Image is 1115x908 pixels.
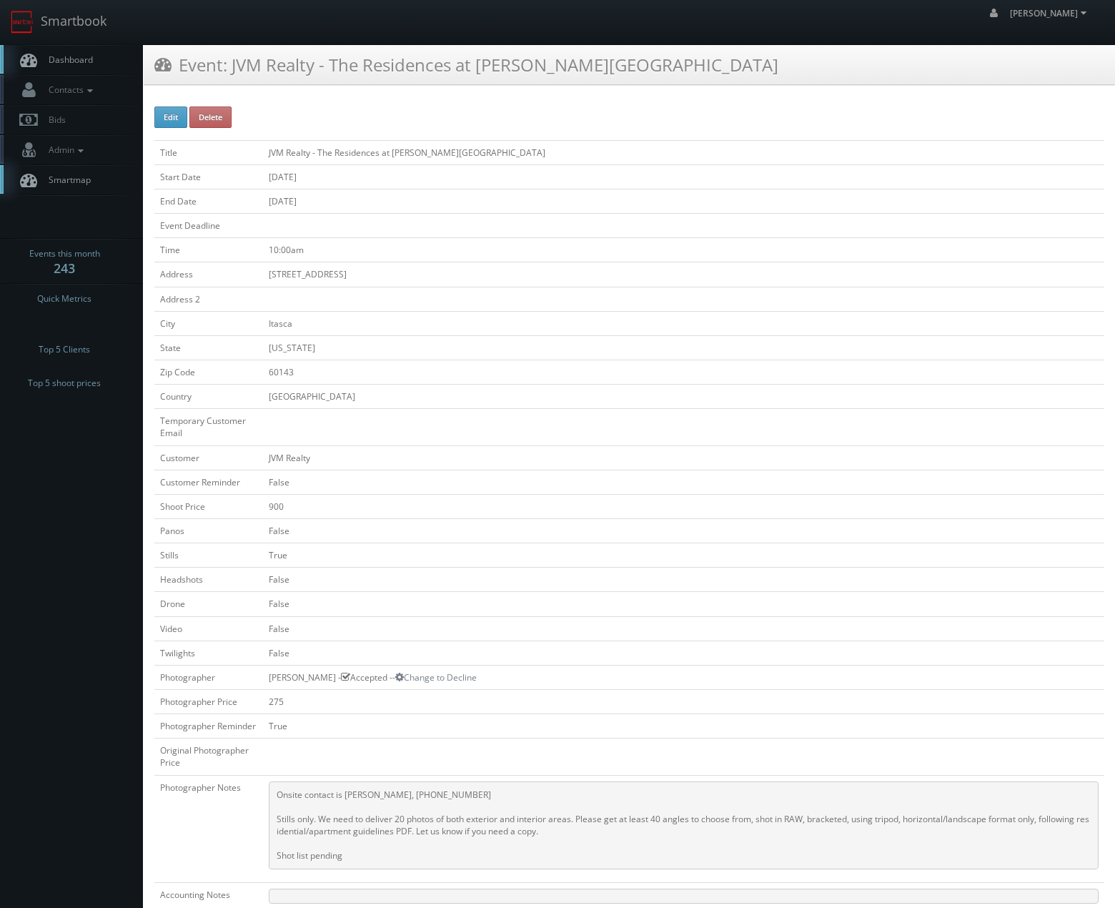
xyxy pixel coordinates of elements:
[154,665,263,689] td: Photographer
[189,107,232,128] button: Delete
[263,592,1104,616] td: False
[154,689,263,714] td: Photographer Price
[41,54,93,66] span: Dashboard
[154,189,263,213] td: End Date
[37,292,91,306] span: Quick Metrics
[154,470,263,494] td: Customer Reminder
[263,360,1104,384] td: 60143
[263,238,1104,262] td: 10:00am
[263,543,1104,568] td: True
[28,376,101,390] span: Top 5 shoot prices
[154,775,263,882] td: Photographer Notes
[154,214,263,238] td: Event Deadline
[263,518,1104,543] td: False
[154,714,263,739] td: Photographer Reminder
[263,714,1104,739] td: True
[154,518,263,543] td: Panos
[41,114,66,126] span: Bids
[154,445,263,470] td: Customer
[154,140,263,164] td: Title
[263,689,1104,714] td: 275
[154,543,263,568] td: Stills
[154,262,263,287] td: Address
[154,568,263,592] td: Headshots
[263,385,1104,409] td: [GEOGRAPHIC_DATA]
[11,11,34,34] img: smartbook-logo.png
[154,335,263,360] td: State
[154,385,263,409] td: Country
[269,781,1099,869] pre: Onsite contact is [PERSON_NAME], [PHONE_NUMBER] Stills only. We need to deliver 20 photos of both...
[154,287,263,311] td: Address 2
[1010,7,1091,19] span: [PERSON_NAME]
[263,665,1104,689] td: [PERSON_NAME] - Accepted --
[263,616,1104,641] td: False
[154,494,263,518] td: Shoot Price
[263,140,1104,164] td: JVM Realty - The Residences at [PERSON_NAME][GEOGRAPHIC_DATA]
[263,568,1104,592] td: False
[154,52,778,77] h3: Event: JVM Realty - The Residences at [PERSON_NAME][GEOGRAPHIC_DATA]
[263,470,1104,494] td: False
[154,616,263,641] td: Video
[263,164,1104,189] td: [DATE]
[154,360,263,384] td: Zip Code
[41,144,87,156] span: Admin
[154,641,263,665] td: Twilights
[54,260,75,277] strong: 243
[29,247,100,261] span: Events this month
[154,238,263,262] td: Time
[41,84,96,96] span: Contacts
[263,335,1104,360] td: [US_STATE]
[263,641,1104,665] td: False
[263,445,1104,470] td: JVM Realty
[263,311,1104,335] td: Itasca
[263,189,1104,213] td: [DATE]
[263,494,1104,518] td: 900
[41,174,91,186] span: Smartmap
[154,592,263,616] td: Drone
[154,739,263,775] td: Original Photographer Price
[39,342,90,357] span: Top 5 Clients
[154,107,187,128] button: Edit
[154,409,263,445] td: Temporary Customer Email
[154,164,263,189] td: Start Date
[263,262,1104,287] td: [STREET_ADDRESS]
[154,311,263,335] td: City
[395,671,477,684] a: Change to Decline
